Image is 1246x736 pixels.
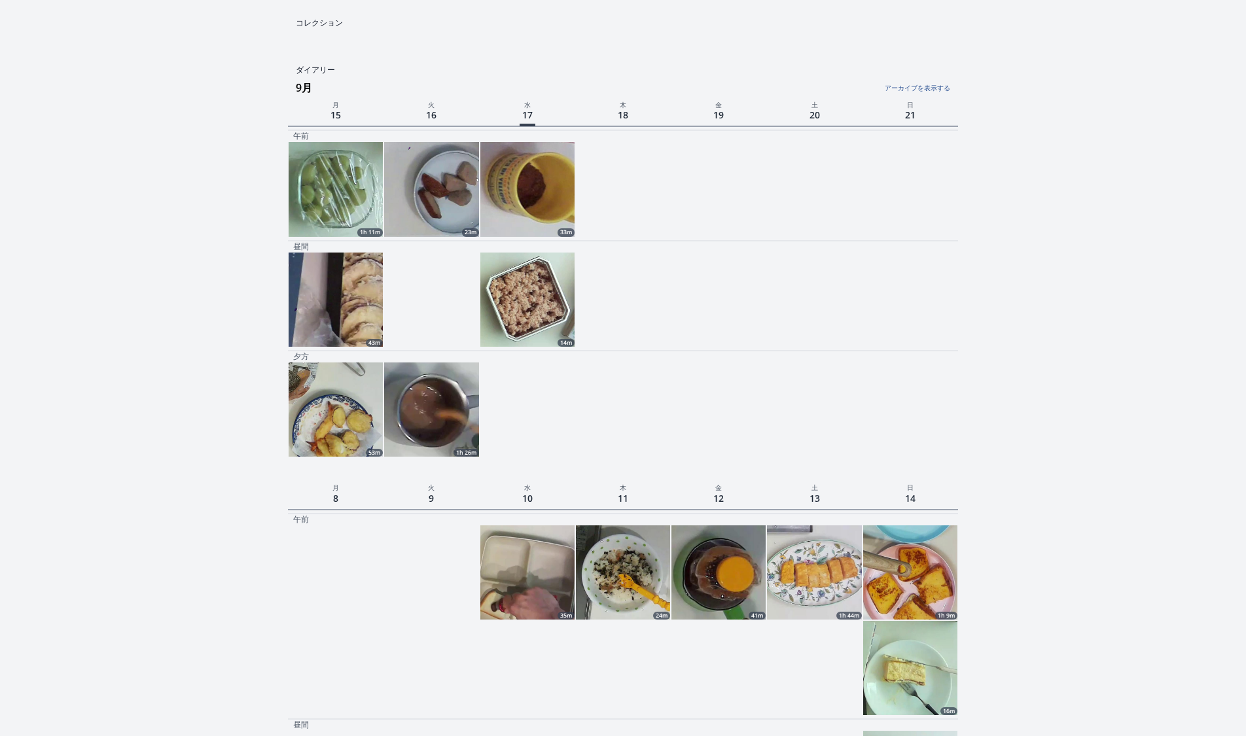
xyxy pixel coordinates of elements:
[480,98,575,110] p: 水
[902,106,918,124] span: 21
[293,720,309,730] p: 昼間
[296,77,958,98] h3: 9月
[480,142,575,236] a: 33m
[615,106,631,124] span: 18
[357,228,383,236] div: 1h 11m
[366,449,383,457] div: 53m
[426,489,436,507] span: 9
[671,98,766,110] p: 金
[480,253,575,347] a: 14m
[711,106,726,124] span: 19
[384,362,478,457] a: 1h 26m
[289,142,383,236] img: 250915011135_thumb.jpeg
[293,241,309,252] p: 昼間
[653,612,670,620] div: 24m
[384,142,478,236] a: 23m
[288,65,958,76] h2: ダイアリー
[863,525,957,620] img: 250913222556_thumb.jpeg
[454,449,479,457] div: 1h 26m
[767,525,861,620] img: 250912213854_thumb.jpeg
[615,489,631,507] span: 11
[520,106,535,126] span: 17
[576,525,670,620] a: 24m
[480,481,575,493] p: 水
[575,98,671,110] p: 木
[383,98,479,110] p: 火
[935,612,957,620] div: 1h 9m
[749,612,766,620] div: 41m
[289,362,383,457] img: 250915092648_thumb.jpeg
[384,362,478,457] img: 250916100419_thumb.jpeg
[863,98,958,110] p: 日
[293,351,309,362] p: 夕方
[462,228,479,236] div: 23m
[863,621,957,715] a: 16m
[289,253,383,347] a: 43m
[671,481,766,493] p: 金
[330,489,341,507] span: 8
[480,525,575,620] a: 35m
[940,707,957,715] div: 16m
[480,525,575,620] img: 250909212227_thumb.jpeg
[384,142,478,236] img: 250915212636_thumb.jpeg
[863,481,958,493] p: 日
[328,106,344,124] span: 15
[711,489,726,507] span: 12
[767,525,861,620] a: 1h 44m
[902,489,918,507] span: 14
[288,481,383,493] p: 月
[383,481,479,493] p: 火
[480,253,575,347] img: 250917033703_thumb.jpeg
[293,131,309,141] p: 午前
[289,253,383,347] img: 250915033355_thumb.jpeg
[836,612,862,620] div: 1h 44m
[558,228,575,236] div: 33m
[366,339,383,347] div: 43m
[863,621,957,715] img: 250914010138_thumb.jpeg
[766,481,862,493] p: 土
[288,98,383,110] p: 月
[480,142,575,236] img: 250916213543_thumb.jpeg
[293,514,309,525] p: 午前
[520,489,535,507] span: 10
[727,76,950,93] a: アーカイブを表示する
[423,106,439,124] span: 16
[576,525,670,620] img: 250910213240_thumb.jpeg
[766,98,862,110] p: 土
[289,362,383,457] a: 53m
[575,481,671,493] p: 木
[558,339,575,347] div: 14m
[807,489,823,507] span: 13
[807,106,823,124] span: 20
[289,142,383,236] a: 1h 11m
[671,525,766,620] img: 250911212100_thumb.jpeg
[671,525,766,620] a: 41m
[863,525,957,620] a: 1h 9m
[288,18,619,29] h2: コレクション
[558,612,575,620] div: 35m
